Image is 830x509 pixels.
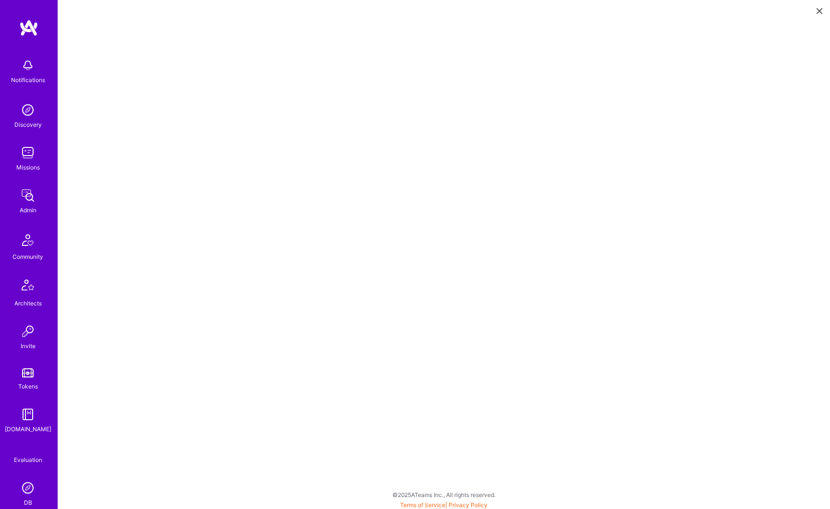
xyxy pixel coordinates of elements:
[18,478,37,497] img: Admin Search
[18,322,37,341] img: Invite
[14,120,42,130] div: Discovery
[11,75,45,85] div: Notifications
[24,448,32,455] i: icon SelectionTeam
[18,100,37,120] img: discovery
[16,275,39,298] img: Architects
[12,252,43,262] div: Community
[817,8,822,14] i: icon Close
[24,497,32,508] div: DB
[16,162,40,172] div: Missions
[18,186,37,205] img: admin teamwork
[19,19,38,36] img: logo
[5,424,51,434] div: [DOMAIN_NAME]
[18,405,37,424] img: guide book
[18,56,37,75] img: bell
[18,381,38,391] div: Tokens
[20,205,36,215] div: Admin
[14,455,42,465] div: Evaluation
[22,368,34,377] img: tokens
[16,229,39,252] img: Community
[14,298,42,308] div: Architects
[21,341,36,351] div: Invite
[18,143,37,162] img: teamwork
